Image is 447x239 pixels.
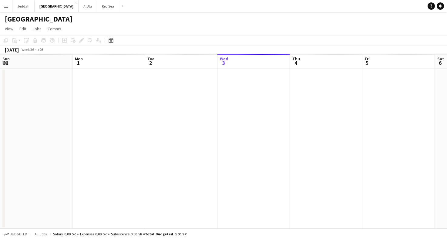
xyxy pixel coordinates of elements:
[17,25,29,33] a: Edit
[220,56,228,61] span: Wed
[2,56,10,61] span: Sun
[38,47,43,52] div: +03
[219,59,228,66] span: 3
[436,59,444,66] span: 6
[19,26,26,32] span: Edit
[75,56,83,61] span: Mon
[5,47,19,53] div: [DATE]
[2,59,10,66] span: 31
[364,59,370,66] span: 5
[53,232,187,236] div: Salary 0.00 SR + Expenses 0.00 SR + Subsistence 0.00 SR =
[365,56,370,61] span: Fri
[30,25,44,33] a: Jobs
[12,0,35,12] button: Jeddah
[97,0,119,12] button: Red Sea
[147,56,154,61] span: Tue
[45,25,64,33] a: Comms
[32,26,42,32] span: Jobs
[35,0,79,12] button: [GEOGRAPHIC_DATA]
[437,56,444,61] span: Sat
[291,59,300,66] span: 4
[48,26,61,32] span: Comms
[79,0,97,12] button: AlUla
[33,232,48,236] span: All jobs
[20,47,35,52] span: Week 36
[74,59,83,66] span: 1
[145,232,187,236] span: Total Budgeted 0.00 SR
[10,232,27,236] span: Budgeted
[3,231,28,237] button: Budgeted
[5,26,13,32] span: View
[146,59,154,66] span: 2
[5,15,72,24] h1: [GEOGRAPHIC_DATA]
[2,25,16,33] a: View
[292,56,300,61] span: Thu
